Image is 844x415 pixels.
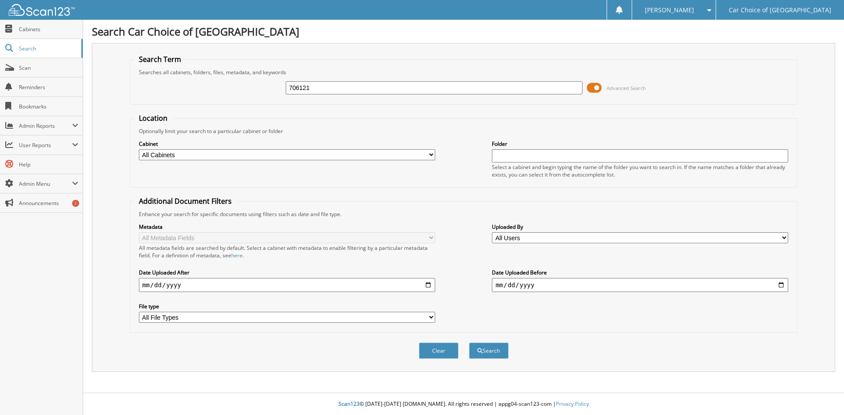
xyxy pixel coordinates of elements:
label: File type [139,303,435,310]
span: Announcements [19,199,78,207]
legend: Location [135,113,172,123]
label: Uploaded By [492,223,788,231]
span: User Reports [19,141,72,149]
label: Date Uploaded Before [492,269,788,276]
span: Scan123 [338,400,360,408]
span: Car Choice of [GEOGRAPHIC_DATA] [729,7,831,13]
div: Optionally limit your search to a particular cabinet or folder [135,127,793,135]
span: Search [19,45,77,52]
span: Bookmarks [19,103,78,110]
div: © [DATE]-[DATE] [DOMAIN_NAME]. All rights reserved | appg04-scan123-com | [83,393,844,415]
span: Admin Reports [19,122,72,130]
label: Folder [492,140,788,148]
a: Privacy Policy [556,400,589,408]
legend: Additional Document Filters [135,196,236,206]
label: Cabinet [139,140,435,148]
div: Enhance your search for specific documents using filters such as date and file type. [135,210,793,218]
button: Clear [419,343,458,359]
div: 1 [72,200,79,207]
span: Help [19,161,78,168]
input: start [139,278,435,292]
span: Admin Menu [19,180,72,188]
img: scan123-logo-white.svg [9,4,75,16]
label: Date Uploaded After [139,269,435,276]
span: Reminders [19,83,78,91]
label: Metadata [139,223,435,231]
span: Scan [19,64,78,72]
h1: Search Car Choice of [GEOGRAPHIC_DATA] [92,24,835,39]
span: [PERSON_NAME] [645,7,694,13]
div: Select a cabinet and begin typing the name of the folder you want to search in. If the name match... [492,163,788,178]
button: Search [469,343,509,359]
div: Searches all cabinets, folders, files, metadata, and keywords [135,69,793,76]
span: Cabinets [19,25,78,33]
legend: Search Term [135,54,186,64]
div: All metadata fields are searched by default. Select a cabinet with metadata to enable filtering b... [139,244,435,259]
input: end [492,278,788,292]
span: Advanced Search [607,85,646,91]
a: here [231,252,243,259]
